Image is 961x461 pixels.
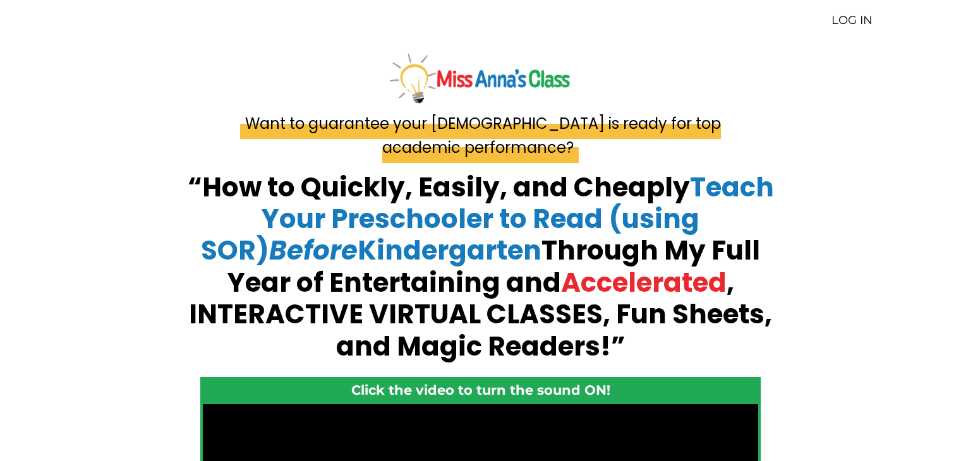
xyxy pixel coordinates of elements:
[831,13,873,27] a: LOG IN
[201,169,774,270] span: Teach Your Preschooler to Read (using SOR) Kindergarten
[269,232,358,269] em: Before
[188,169,774,365] strong: “How to Quickly, Easily, and Cheaply Through My Full Year of Entertaining and , INTERACTIVE VIRTU...
[351,382,610,398] strong: Click the video to turn the sound ON!
[561,264,727,301] span: Accelerated
[240,108,721,163] span: Want to guarantee your [DEMOGRAPHIC_DATA] is ready for top academic performance?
